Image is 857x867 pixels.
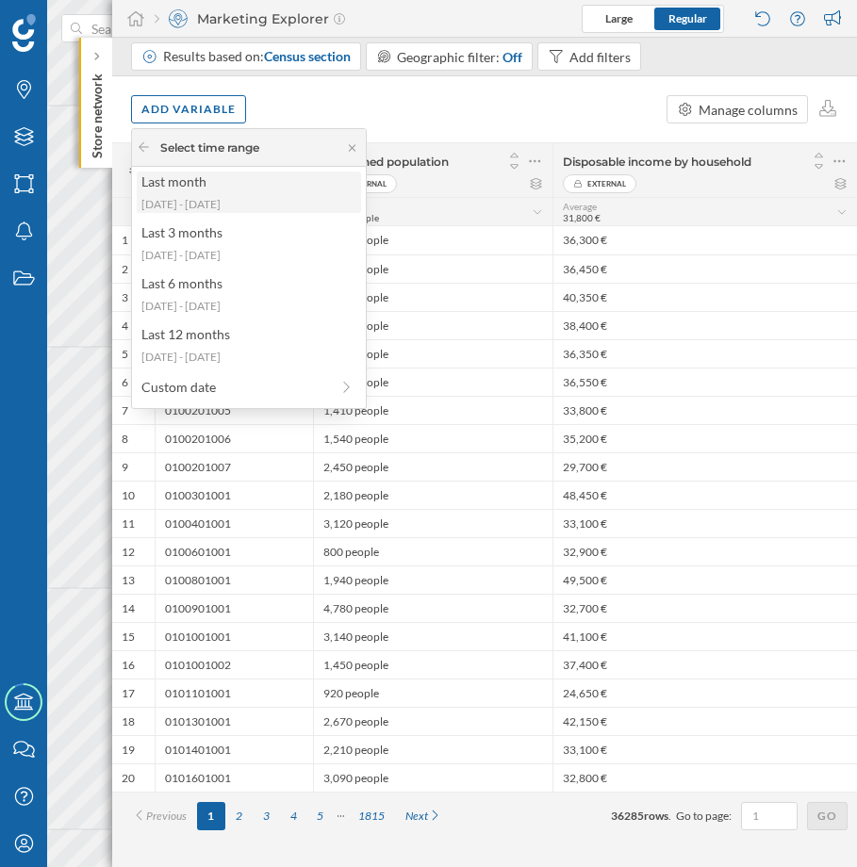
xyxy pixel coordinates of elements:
[141,298,354,315] div: [DATE] - [DATE]
[552,565,857,594] div: 49,500 €
[122,432,128,447] span: 8
[122,290,128,305] span: 3
[605,11,633,25] span: Large
[313,452,552,481] div: 2,450 people
[122,573,135,588] span: 13
[122,686,135,701] span: 17
[141,377,329,397] div: Custom date
[552,622,857,650] div: 41,100 €
[40,13,107,30] span: Soporte
[12,14,36,52] img: Geoblink Logo
[122,347,128,362] span: 5
[313,396,552,424] div: 1,410 people
[313,254,552,283] div: 2,610 people
[122,743,135,758] span: 19
[141,196,354,213] div: [DATE] - [DATE]
[122,658,135,673] span: 16
[552,537,857,565] div: 32,900 €
[552,707,857,735] div: 42,150 €
[552,679,857,707] div: 24,650 €
[552,735,857,763] div: 33,100 €
[155,537,313,565] div: 0100601001
[313,565,552,594] div: 1,940 people
[313,226,552,254] div: 1,790 people
[141,273,354,293] div: Last 6 months
[552,283,857,311] div: 40,350 €
[563,201,597,212] span: Average
[587,174,626,193] span: External
[313,481,552,509] div: 2,180 people
[122,601,135,616] span: 14
[155,481,313,509] div: 0100301001
[563,155,751,169] span: Disposable income by household
[155,622,313,650] div: 0101001001
[155,594,313,622] div: 0100901001
[155,452,313,481] div: 0100201007
[552,396,857,424] div: 33,800 €
[141,222,354,242] div: Last 3 months
[552,763,857,792] div: 32,800 €
[122,460,128,475] span: 9
[122,771,135,786] span: 20
[155,424,313,452] div: 0100201006
[552,339,857,368] div: 36,350 €
[552,226,857,254] div: 36,300 €
[644,809,668,823] span: rows
[552,254,857,283] div: 36,450 €
[747,807,792,826] input: 1
[169,9,188,28] img: explorer.svg
[313,283,552,311] div: 3,070 people
[122,516,135,532] span: 11
[155,735,313,763] div: 0101401001
[323,155,449,169] span: Combined population
[122,488,135,503] span: 10
[313,707,552,735] div: 2,670 people
[141,349,354,366] div: [DATE] - [DATE]
[122,262,128,277] span: 2
[122,403,128,418] span: 7
[122,714,135,729] span: 18
[552,594,857,622] div: 32,700 €
[552,311,857,339] div: 38,400 €
[552,368,857,396] div: 36,550 €
[122,375,128,390] span: 6
[155,565,313,594] div: 0100801001
[313,679,552,707] div: 920 people
[155,509,313,537] div: 0100401001
[313,311,552,339] div: 3,450 people
[141,324,354,344] div: Last 12 months
[611,809,644,823] span: 36285
[313,509,552,537] div: 3,120 people
[155,650,313,679] div: 0101001002
[122,319,128,334] span: 4
[141,247,354,264] div: [DATE] - [DATE]
[552,650,857,679] div: 37,400 €
[552,452,857,481] div: 29,700 €
[155,707,313,735] div: 0101301001
[313,537,552,565] div: 800 people
[676,808,732,825] span: Go to page:
[552,424,857,452] div: 35,200 €
[313,763,552,792] div: 3,090 people
[313,622,552,650] div: 3,140 people
[264,48,351,64] span: Census section
[397,49,500,65] span: Geographic filter:
[348,174,387,193] span: External
[122,233,128,248] span: 1
[552,509,857,537] div: 33,100 €
[141,172,354,191] div: Last month
[699,100,798,120] div: Manage columns
[313,368,552,396] div: 2,010 people
[668,809,671,823] span: .
[313,424,552,452] div: 1,540 people
[313,594,552,622] div: 4,780 people
[155,396,313,424] div: 0100201005
[155,9,345,28] div: Marketing Explorer
[155,763,313,792] div: 0101601001
[552,481,857,509] div: 48,450 €
[122,162,145,179] span: #
[122,545,135,560] span: 12
[668,11,707,25] span: Regular
[313,650,552,679] div: 1,450 people
[569,47,631,67] div: Add filters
